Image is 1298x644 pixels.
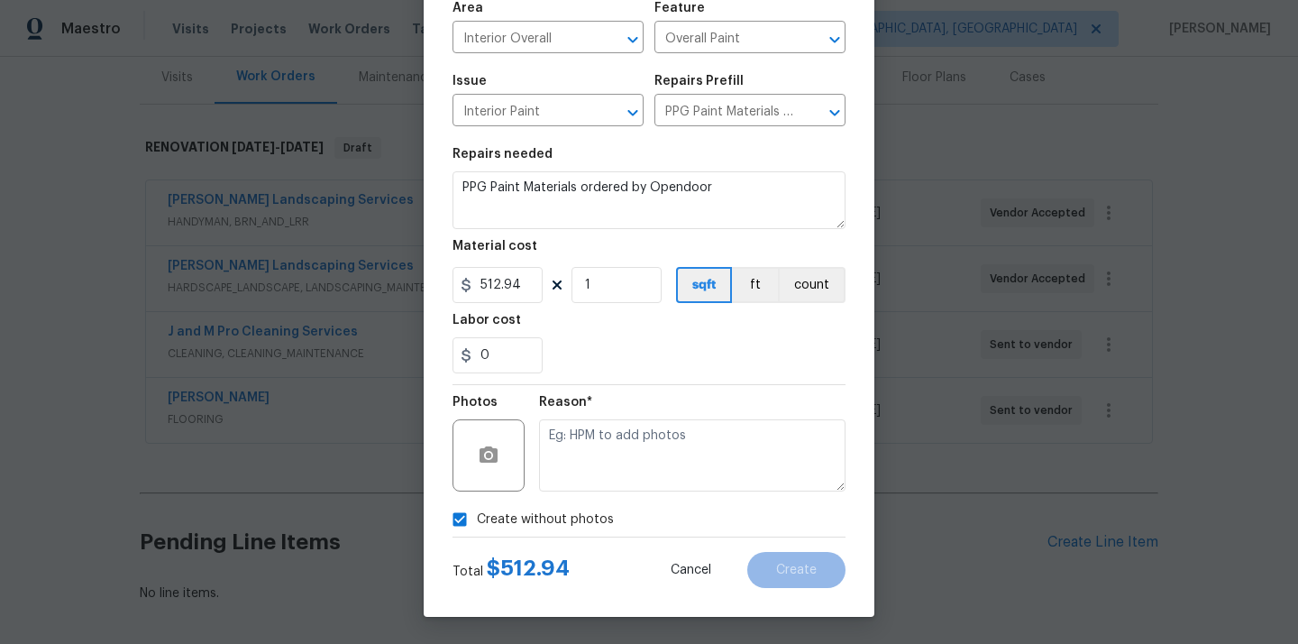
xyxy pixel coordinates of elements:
button: ft [732,267,778,303]
button: count [778,267,846,303]
h5: Repairs needed [452,148,553,161]
button: Create [747,552,846,588]
span: Create without photos [477,511,614,529]
h5: Area [452,2,483,14]
h5: Feature [654,2,705,14]
button: Open [822,27,847,52]
h5: Reason* [539,396,592,409]
h5: Repairs Prefill [654,75,744,87]
textarea: PPG Paint Materials ordered by Opendoor [452,171,846,229]
h5: Labor cost [452,314,521,327]
h5: Issue [452,75,487,87]
div: Total [452,559,570,581]
button: Cancel [642,552,740,588]
button: Open [620,27,645,52]
span: Create [776,564,817,577]
h5: Material cost [452,240,537,253]
button: Open [822,100,847,125]
span: Cancel [671,564,711,577]
button: Open [620,100,645,125]
button: sqft [676,267,732,303]
h5: Photos [452,396,498,409]
span: $ 512.94 [487,557,570,579]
